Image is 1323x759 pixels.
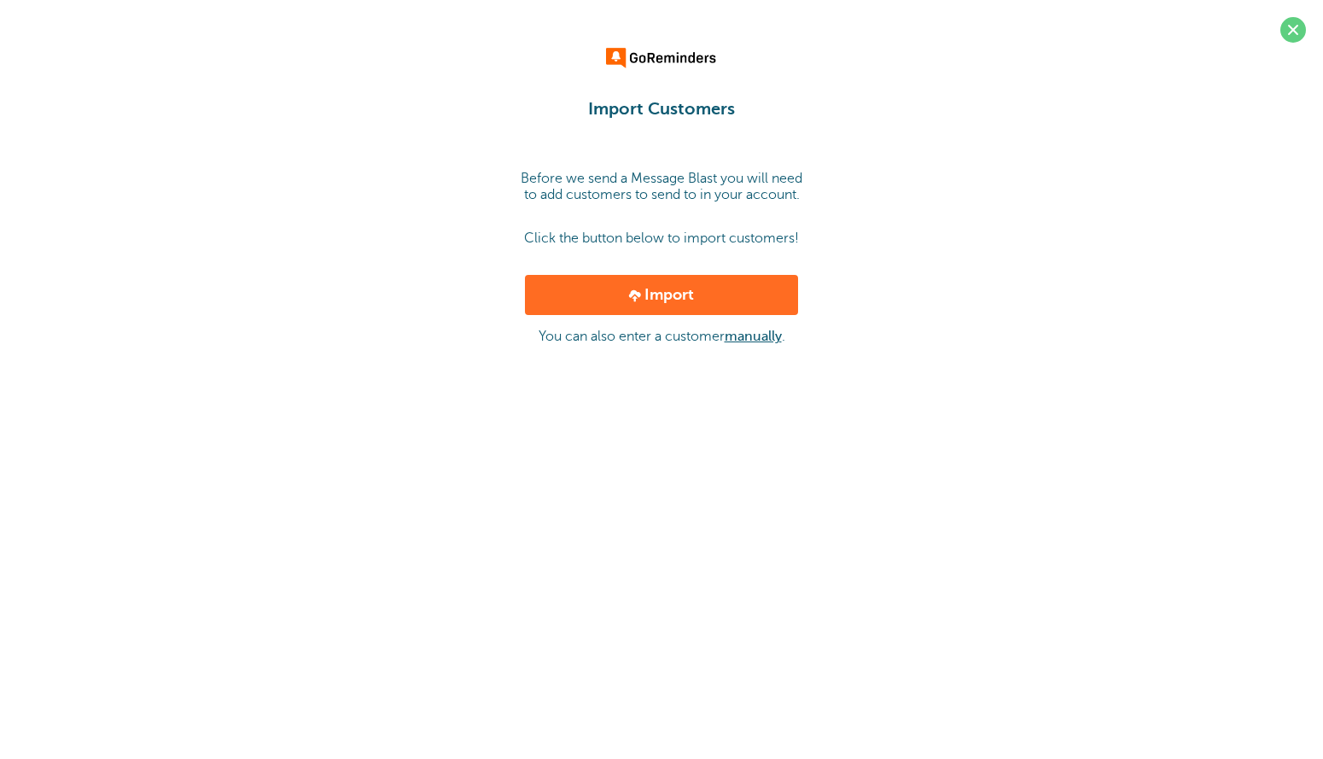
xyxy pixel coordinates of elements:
h1: Import Customers [17,99,1306,120]
p: You can also enter a customer . [17,329,1306,345]
a: manually [725,329,782,344]
a: Import [525,275,798,316]
span: Import [644,286,694,303]
p: Before we send a Message Blast you will need to add customers to send to in your account. [516,171,807,203]
p: Click the button below to import customers! [405,231,918,247]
